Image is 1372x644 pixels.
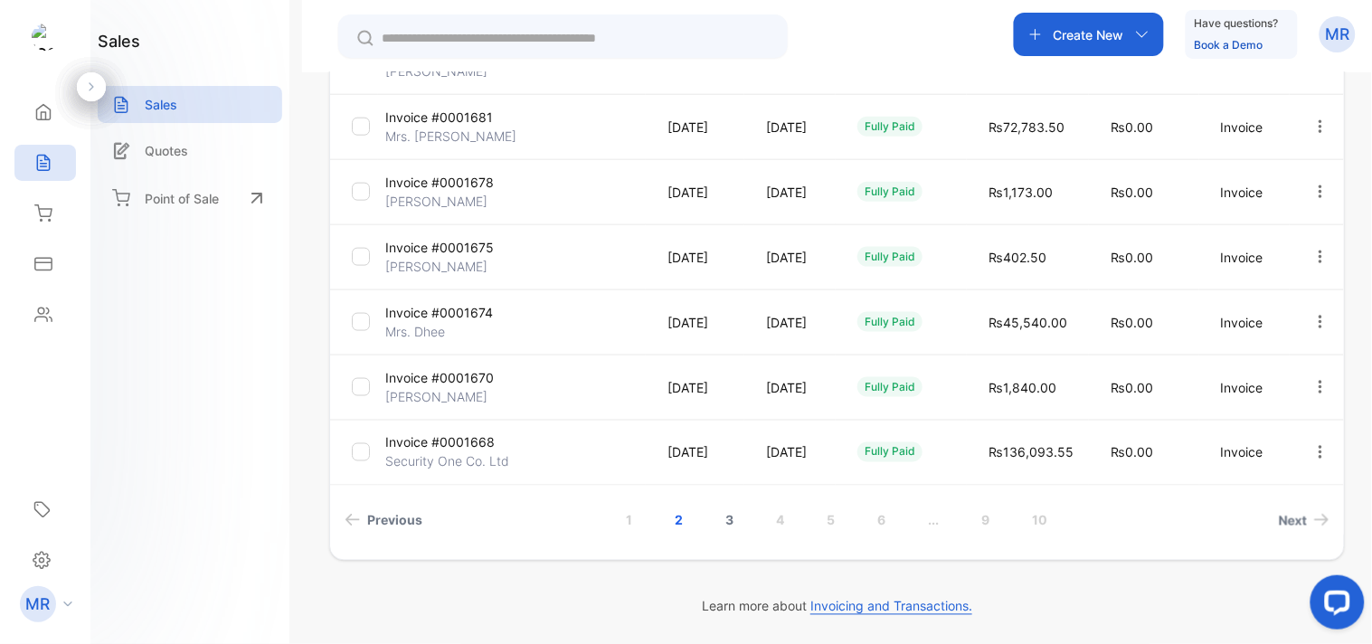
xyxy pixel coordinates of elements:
[1111,445,1153,460] span: ₨0.00
[989,380,1056,395] span: ₨1,840.00
[989,315,1067,330] span: ₨45,540.00
[857,117,923,137] div: fully paid
[1011,504,1070,537] a: Page 10
[385,387,487,406] p: [PERSON_NAME]
[98,86,282,123] a: Sales
[605,504,655,537] a: Page 1
[385,452,509,471] p: Security One Co. Ltd
[385,192,487,211] p: [PERSON_NAME]
[32,24,59,51] img: logo
[857,247,923,267] div: fully paid
[385,368,494,387] p: Invoice #0001670
[329,597,1345,616] p: Learn more about
[989,445,1074,460] span: ₨136,093.55
[856,504,908,537] a: Page 6
[705,504,756,537] a: Page 3
[385,257,487,276] p: [PERSON_NAME]
[145,141,188,160] p: Quotes
[98,132,282,169] a: Quotes
[806,504,857,537] a: Page 5
[667,313,729,332] p: [DATE]
[989,185,1053,200] span: ₨1,173.00
[1195,14,1279,33] p: Have questions?
[667,248,729,267] p: [DATE]
[1195,38,1263,52] a: Book a Demo
[1296,568,1372,644] iframe: LiveChat chat widget
[1320,13,1356,56] button: MR
[367,511,422,530] span: Previous
[385,173,494,192] p: Invoice #0001678
[667,378,729,397] p: [DATE]
[1221,378,1274,397] p: Invoice
[1111,380,1153,395] span: ₨0.00
[1279,511,1307,530] span: Next
[1221,183,1274,202] p: Invoice
[989,119,1064,135] span: ₨72,783.50
[1111,185,1153,200] span: ₨0.00
[857,442,923,462] div: fully paid
[766,248,820,267] p: [DATE]
[385,127,516,146] p: Mrs. [PERSON_NAME]
[385,322,472,341] p: Mrs. Dhee
[98,178,282,218] a: Point of Sale
[766,118,820,137] p: [DATE]
[857,312,923,332] div: fully paid
[337,504,430,537] a: Previous page
[989,250,1046,265] span: ₨402.50
[385,433,495,452] p: Invoice #0001668
[1221,248,1274,267] p: Invoice
[667,183,729,202] p: [DATE]
[1272,504,1337,537] a: Next page
[385,108,493,127] p: Invoice #0001681
[26,592,51,616] p: MR
[145,189,219,208] p: Point of Sale
[857,182,923,202] div: fully paid
[766,313,820,332] p: [DATE]
[1111,250,1153,265] span: ₨0.00
[1221,313,1274,332] p: Invoice
[1054,25,1124,44] p: Create New
[330,504,1344,537] ul: Pagination
[1326,23,1350,46] p: MR
[145,95,177,114] p: Sales
[1014,13,1164,56] button: Create New
[1111,315,1153,330] span: ₨0.00
[857,377,923,397] div: fully paid
[667,443,729,462] p: [DATE]
[960,504,1012,537] a: Page 9
[98,29,140,53] h1: sales
[654,504,705,537] a: Page 2 is your current page
[1221,118,1274,137] p: Invoice
[810,599,972,615] span: Invoicing and Transactions.
[1111,119,1153,135] span: ₨0.00
[1221,443,1274,462] p: Invoice
[766,183,820,202] p: [DATE]
[907,504,961,537] a: Jump forward
[385,238,494,257] p: Invoice #0001675
[385,303,493,322] p: Invoice #0001674
[667,118,729,137] p: [DATE]
[766,378,820,397] p: [DATE]
[766,443,820,462] p: [DATE]
[755,504,807,537] a: Page 4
